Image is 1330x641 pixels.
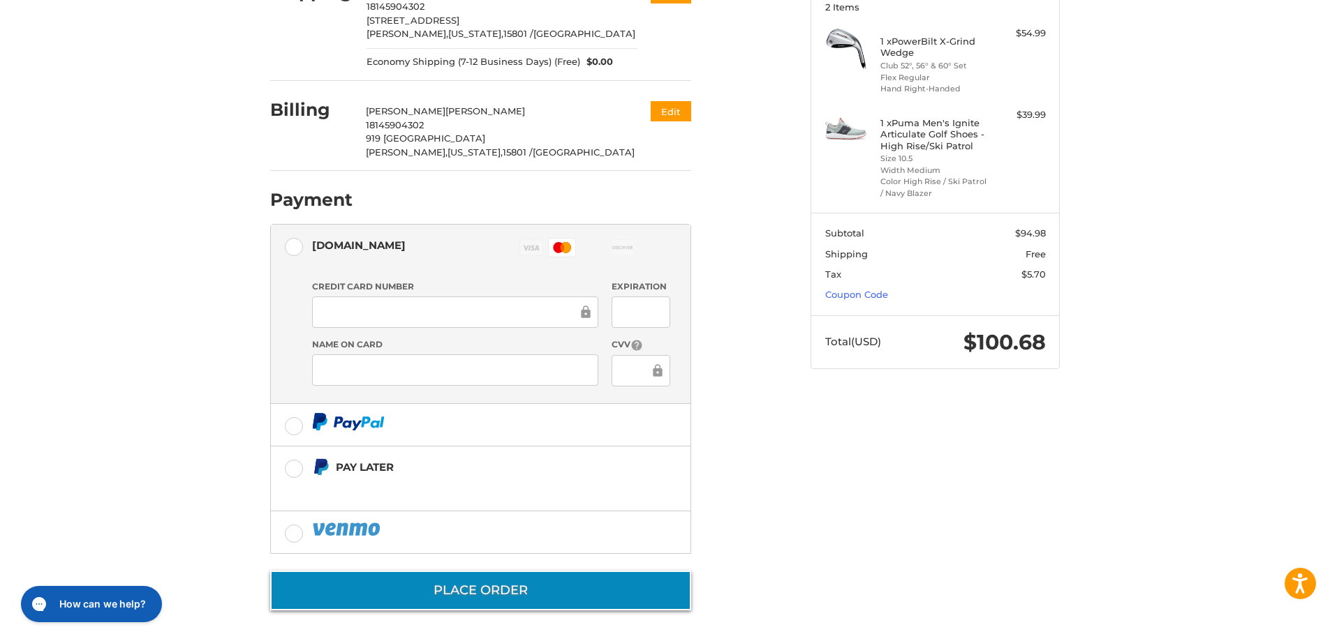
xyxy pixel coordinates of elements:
[1021,269,1046,280] span: $5.70
[448,146,503,158] span: [US_STATE],
[312,413,385,430] img: PayPal icon
[533,28,635,39] span: [GEOGRAPHIC_DATA]
[503,28,533,39] span: 15801 /
[312,280,598,293] label: Credit Card Number
[825,269,841,280] span: Tax
[312,520,383,538] img: PayPal icon
[312,458,330,476] img: Pay Later icon
[448,28,503,39] span: [US_STATE],
[1026,248,1046,259] span: Free
[367,28,448,39] span: [PERSON_NAME],
[825,335,881,348] span: Total (USD)
[880,72,987,84] li: Flex Regular
[580,55,614,69] span: $0.00
[367,1,424,12] span: 18145904302
[336,455,603,478] div: Pay Later
[533,146,635,158] span: [GEOGRAPHIC_DATA]
[270,189,353,211] h2: Payment
[963,329,1046,355] span: $100.68
[312,481,604,494] iframe: PayPal Message 1
[825,289,888,300] a: Coupon Code
[880,176,987,199] li: Color High Rise / Ski Patrol / Navy Blazer
[880,117,987,151] h4: 1 x Puma Men's Ignite Articulate Golf Shoes - High Rise/Ski Patrol
[270,99,352,121] h2: Billing
[366,119,424,130] span: 18145904302
[366,146,448,158] span: [PERSON_NAME],
[312,338,598,351] label: Name on Card
[991,27,1046,40] div: $54.99
[880,60,987,72] li: Club 52°, 56° & 60° Set
[612,280,670,293] label: Expiration
[366,133,485,144] span: 919 [GEOGRAPHIC_DATA]
[367,15,459,26] span: [STREET_ADDRESS]
[503,146,533,158] span: 15801 /
[991,108,1046,122] div: $39.99
[880,36,987,59] h4: 1 x PowerBilt X-Grind Wedge
[612,338,670,352] label: CVV
[312,234,406,257] div: [DOMAIN_NAME]
[366,105,445,116] span: [PERSON_NAME]
[1015,227,1046,239] span: $94.98
[14,581,166,627] iframe: Gorgias live chat messenger
[445,105,525,116] span: [PERSON_NAME]
[825,1,1046,13] h3: 2 Items
[880,83,987,95] li: Hand Right-Handed
[880,153,987,165] li: Size 10.5
[651,101,691,121] button: Edit
[367,55,580,69] span: Economy Shipping (7-12 Business Days) (Free)
[880,165,987,176] li: Width Medium
[270,571,691,610] button: Place Order
[825,227,864,239] span: Subtotal
[825,248,868,259] span: Shipping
